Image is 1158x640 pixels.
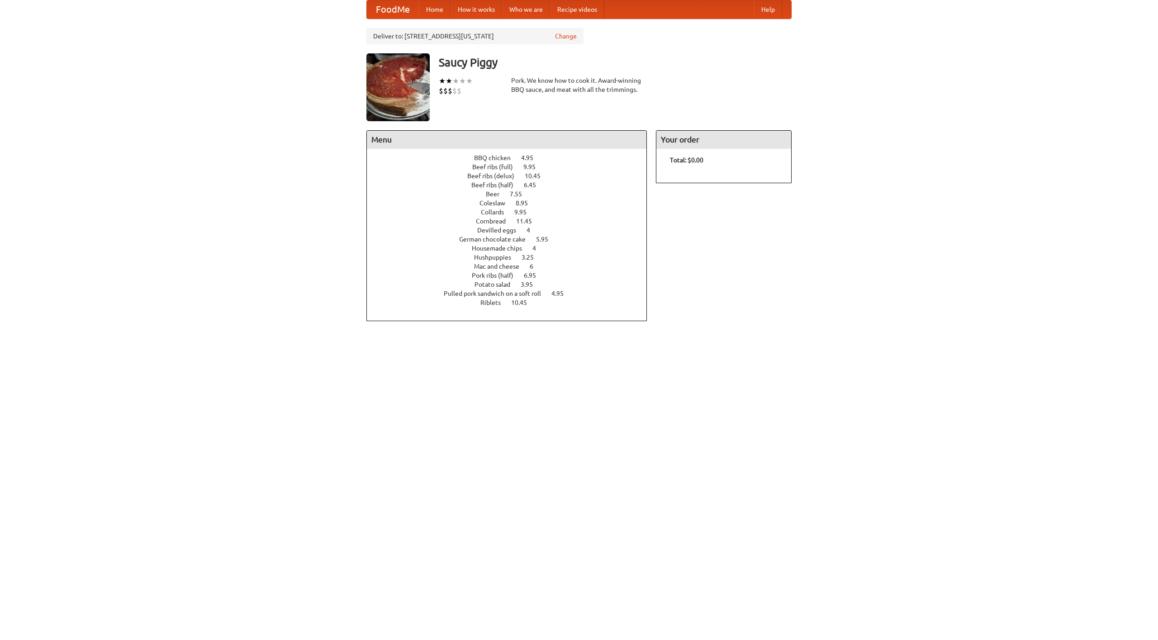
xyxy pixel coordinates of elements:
span: Potato salad [475,281,519,288]
span: 7.55 [510,190,531,198]
a: Pulled pork sandwich on a soft roll 4.95 [444,290,580,297]
a: Hushpuppies 3.25 [474,254,551,261]
li: ★ [446,76,452,86]
span: 3.95 [521,281,542,288]
span: 8.95 [516,199,537,207]
a: Mac and cheese 6 [474,263,550,270]
li: ★ [459,76,466,86]
span: Riblets [480,299,510,306]
span: Beef ribs (half) [471,181,522,189]
li: ★ [452,76,459,86]
a: Beef ribs (full) 9.95 [472,163,552,171]
span: 4.95 [521,154,542,161]
span: Housemade chips [472,245,531,252]
span: Cornbread [476,218,515,225]
a: Housemade chips 4 [472,245,553,252]
span: Pork ribs (half) [472,272,522,279]
a: Coleslaw 8.95 [479,199,545,207]
span: German chocolate cake [459,236,535,243]
a: Home [419,0,451,19]
span: BBQ chicken [474,154,520,161]
li: $ [443,86,448,96]
span: 6 [530,263,542,270]
span: Beef ribs (delux) [467,172,523,180]
a: How it works [451,0,502,19]
li: $ [457,86,461,96]
a: Beef ribs (half) 6.45 [471,181,553,189]
span: Devilled eggs [477,227,525,234]
a: Who we are [502,0,550,19]
a: Devilled eggs 4 [477,227,547,234]
a: Help [754,0,782,19]
span: 9.95 [514,209,536,216]
span: 9.95 [523,163,545,171]
a: Beef ribs (delux) 10.45 [467,172,557,180]
span: 4.95 [551,290,573,297]
span: 4 [532,245,545,252]
span: 6.95 [524,272,545,279]
a: German chocolate cake 5.95 [459,236,565,243]
span: Beef ribs (full) [472,163,522,171]
span: 6.45 [524,181,545,189]
a: Riblets 10.45 [480,299,544,306]
a: Cornbread 11.45 [476,218,549,225]
span: Mac and cheese [474,263,528,270]
span: 10.45 [511,299,536,306]
span: Collards [481,209,513,216]
a: Pork ribs (half) 6.95 [472,272,553,279]
span: 11.45 [516,218,541,225]
span: Beer [486,190,508,198]
h4: Menu [367,131,646,149]
span: 3.25 [522,254,543,261]
a: Change [555,32,577,41]
a: BBQ chicken 4.95 [474,154,550,161]
span: Pulled pork sandwich on a soft roll [444,290,550,297]
a: Beer 7.55 [486,190,539,198]
img: angular.jpg [366,53,430,121]
h4: Your order [656,131,791,149]
span: 10.45 [525,172,550,180]
span: Coleslaw [479,199,514,207]
li: $ [448,86,452,96]
b: Total: $0.00 [670,156,703,164]
span: Hushpuppies [474,254,520,261]
div: Deliver to: [STREET_ADDRESS][US_STATE] [366,28,584,44]
li: ★ [466,76,473,86]
a: FoodMe [367,0,419,19]
a: Recipe videos [550,0,604,19]
h3: Saucy Piggy [439,53,792,71]
li: $ [452,86,457,96]
a: Collards 9.95 [481,209,543,216]
li: $ [439,86,443,96]
div: Pork. We know how to cook it. Award-winning BBQ sauce, and meat with all the trimmings. [511,76,647,94]
li: ★ [439,76,446,86]
a: Potato salad 3.95 [475,281,550,288]
span: 5.95 [536,236,557,243]
span: 4 [527,227,539,234]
